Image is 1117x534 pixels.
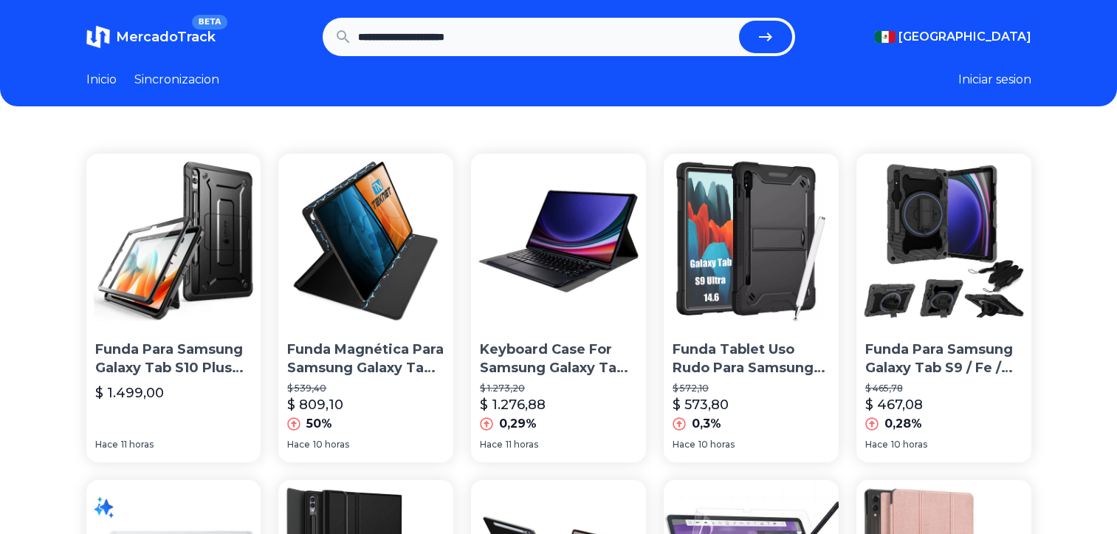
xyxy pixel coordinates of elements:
[86,154,261,329] img: Funda Para Samsung Galaxy Tab S10 Plus Con Soporte
[86,154,261,462] a: Funda Para Samsung Galaxy Tab S10 Plus Con SoporteFunda Para Samsung Galaxy Tab S10 Plus Con Sopo...
[856,154,1031,462] a: Funda Para Samsung Galaxy Tab S9 / Fe / S10 Plus 12.4 TabletFunda Para Samsung Galaxy Tab S9 / Fe...
[506,439,538,451] span: 11 horas
[287,340,444,377] p: Funda Magnética Para Samsung Galaxy Tab S10 Ultra X920 X926
[865,439,888,451] span: Hace
[692,415,721,433] p: 0,3%
[865,394,923,415] p: $ 467,08
[86,25,110,49] img: MercadoTrack
[287,383,444,394] p: $ 539,40
[278,154,453,462] a: Funda Magnética Para Samsung Galaxy Tab S10 Ultra X920 X926Funda Magnética Para Samsung Galaxy Ta...
[278,154,453,329] img: Funda Magnética Para Samsung Galaxy Tab S10 Ultra X920 X926
[856,154,1031,329] img: Funda Para Samsung Galaxy Tab S9 / Fe / S10 Plus 12.4 Tablet
[673,439,695,451] span: Hace
[95,340,252,377] p: Funda Para Samsung Galaxy Tab S10 Plus Con Soporte
[673,383,830,394] p: $ 572,10
[958,71,1031,89] button: Iniciar sesion
[86,25,216,49] a: MercadoTrackBETA
[664,154,839,329] img: Funda Tablet Uso Rudo Para Samsung Galaxy Tab S10 Ultra 14.6
[95,439,118,451] span: Hace
[471,154,646,462] a: Keyboard Case For Samsung Galaxy Tab S10 Ultra A910bKeyboard Case For Samsung Galaxy Tab S10 Ultr...
[480,383,637,394] p: $ 1.273,20
[480,340,637,377] p: Keyboard Case For Samsung Galaxy Tab S10 Ultra A910b
[499,415,537,433] p: 0,29%
[306,415,332,433] p: 50%
[287,439,310,451] span: Hace
[121,439,154,451] span: 11 horas
[134,71,219,89] a: Sincronizacion
[480,439,503,451] span: Hace
[192,15,227,30] span: BETA
[898,28,1031,46] span: [GEOGRAPHIC_DATA]
[664,154,839,462] a: Funda Tablet Uso Rudo Para Samsung Galaxy Tab S10 Ultra 14.6Funda Tablet Uso Rudo Para Samsung Ga...
[86,71,117,89] a: Inicio
[884,415,922,433] p: 0,28%
[865,340,1023,377] p: Funda Para Samsung Galaxy Tab S9 / Fe / S10 Plus 12.4 Tablet
[673,340,830,377] p: Funda Tablet Uso Rudo Para Samsung Galaxy Tab S10 Ultra 14.6
[313,439,349,451] span: 10 horas
[95,383,164,403] p: $ 1.499,00
[480,394,546,415] p: $ 1.276,88
[673,394,729,415] p: $ 573,80
[875,31,896,43] img: Mexico
[865,383,1023,394] p: $ 465,78
[471,154,646,329] img: Keyboard Case For Samsung Galaxy Tab S10 Ultra A910b
[287,394,343,415] p: $ 809,10
[116,29,216,45] span: MercadoTrack
[875,28,1031,46] button: [GEOGRAPHIC_DATA]
[698,439,735,451] span: 10 horas
[891,439,927,451] span: 10 horas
